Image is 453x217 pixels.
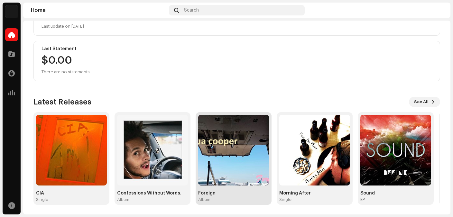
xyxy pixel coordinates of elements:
span: See All [414,95,429,108]
div: Album [117,197,129,202]
div: Single [36,197,48,202]
div: EP [360,197,365,202]
div: Last Statement [42,46,432,51]
img: acab2465-393a-471f-9647-fa4d43662784 [5,5,18,18]
div: CIA [36,191,107,196]
div: Morning After [279,191,350,196]
img: 45b6a03f-7356-4948-ad12-3a67140e6525 [360,115,431,185]
div: Album [198,197,210,202]
re-o-card-value: Last Statement [33,41,440,81]
div: Single [279,197,291,202]
img: ae092520-180b-4f7c-b02d-a8b0c132bb58 [432,5,443,15]
div: Last update on [DATE] [42,23,432,30]
div: Sound [360,191,431,196]
div: Confessions Without Words. [117,191,188,196]
img: 3dfe381a-d415-42b6-b2ca-2da372134896 [117,115,188,185]
span: Search [184,8,199,13]
div: There are no statements [42,68,90,76]
h3: Latest Releases [33,97,91,107]
img: 8f451df0-cc5e-444f-91ac-9cdec3334e27 [279,115,350,185]
button: See All [409,97,440,107]
div: Home [31,8,166,13]
img: 9a66040d-755c-4e36-b0f9-fb06ed73fd40 [198,115,269,185]
div: Foreign [198,191,269,196]
img: 0def885e-b323-43ea-b1e7-ce71719c3de3 [36,115,107,185]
